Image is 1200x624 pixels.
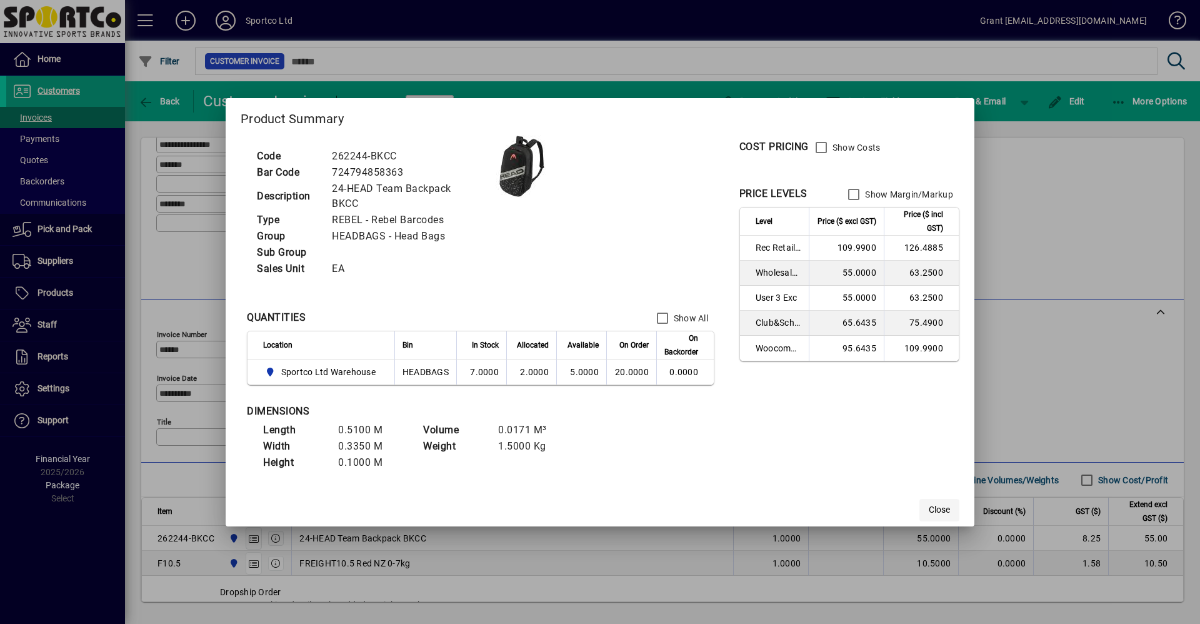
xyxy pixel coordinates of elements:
div: COST PRICING [739,139,809,154]
span: Location [263,338,292,352]
div: DIMENSIONS [247,404,559,419]
td: 724794858363 [326,164,491,181]
td: Type [251,212,326,228]
td: Description [251,181,326,212]
td: 2.0000 [506,360,556,385]
div: PRICE LEVELS [739,186,807,201]
td: Weight [417,438,492,455]
td: Bar Code [251,164,326,181]
td: 5.0000 [556,360,606,385]
td: Code [251,148,326,164]
span: Rec Retail Inc [756,241,801,254]
td: 1.5000 Kg [492,438,567,455]
h2: Product Summary [226,98,974,134]
td: HEADBAGS - Head Bags [326,228,491,244]
span: Sportco Ltd Warehouse [263,365,381,380]
span: Price ($ incl GST) [892,208,943,235]
td: 0.0000 [656,360,714,385]
td: 126.4885 [884,236,959,261]
td: 95.6435 [809,336,884,361]
span: 20.0000 [615,367,649,377]
span: Available [567,338,599,352]
td: Height [257,455,332,471]
td: 55.0000 [809,286,884,311]
td: Volume [417,422,492,438]
td: 7.0000 [456,360,506,385]
button: Close [919,499,959,521]
td: Sales Unit [251,261,326,277]
label: Show Costs [830,141,881,154]
td: Sub Group [251,244,326,261]
div: QUANTITIES [247,310,306,325]
td: 55.0000 [809,261,884,286]
td: 0.1000 M [332,455,407,471]
td: Length [257,422,332,438]
td: REBEL - Rebel Barcodes [326,212,491,228]
td: 65.6435 [809,311,884,336]
td: 109.9900 [884,336,959,361]
span: On Order [619,338,649,352]
span: Sportco Ltd Warehouse [281,366,376,378]
td: 63.2500 [884,261,959,286]
span: In Stock [472,338,499,352]
td: EA [326,261,491,277]
td: 24-HEAD Team Backpack BKCC [326,181,491,212]
span: Bin [402,338,413,352]
span: Price ($ excl GST) [817,214,876,228]
td: 63.2500 [884,286,959,311]
img: contain [491,135,553,198]
td: 262244-BKCC [326,148,491,164]
td: 0.0171 M³ [492,422,567,438]
span: Close [929,503,950,516]
td: HEADBAGS [394,360,456,385]
span: Wholesale Exc [756,266,801,279]
label: Show Margin/Markup [862,188,953,201]
span: Woocommerce Retail [756,342,801,355]
span: Club&School Exc [756,316,801,329]
span: On Backorder [664,331,698,359]
td: Width [257,438,332,455]
td: 75.4900 [884,311,959,336]
td: 0.5100 M [332,422,407,438]
td: Group [251,228,326,244]
span: Level [756,214,772,228]
td: 0.3350 M [332,438,407,455]
span: Allocated [517,338,549,352]
label: Show All [671,312,708,325]
td: 109.9900 [809,236,884,261]
span: User 3 Exc [756,291,801,304]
